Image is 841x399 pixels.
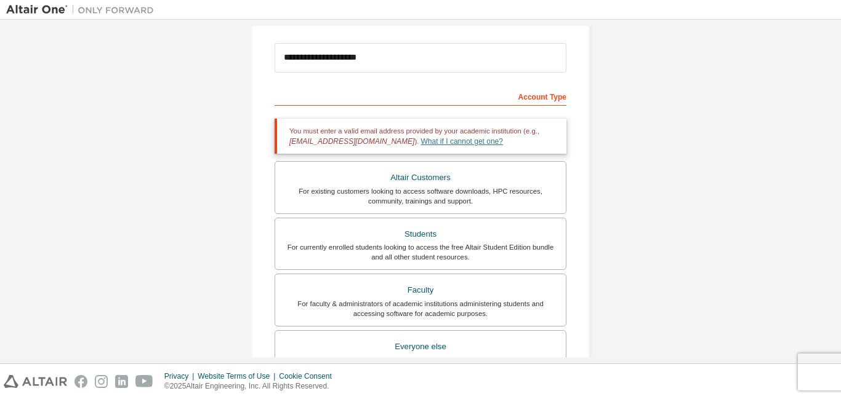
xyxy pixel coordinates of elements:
[289,137,414,146] span: [EMAIL_ADDRESS][DOMAIN_NAME]
[6,4,160,16] img: Altair One
[283,226,558,243] div: Students
[135,375,153,388] img: youtube.svg
[164,381,339,392] p: © 2025 Altair Engineering, Inc. All Rights Reserved.
[115,375,128,388] img: linkedin.svg
[283,186,558,206] div: For existing customers looking to access software downloads, HPC resources, community, trainings ...
[283,169,558,186] div: Altair Customers
[4,375,67,388] img: altair_logo.svg
[283,338,558,355] div: Everyone else
[283,299,558,318] div: For faculty & administrators of academic institutions administering students and accessing softwa...
[283,355,558,375] div: For individuals, businesses and everyone else looking to try Altair software and explore our prod...
[198,371,279,381] div: Website Terms of Use
[164,371,198,381] div: Privacy
[275,86,566,106] div: Account Type
[275,119,566,154] div: You must enter a valid email address provided by your academic institution (e.g., ).
[421,137,503,146] a: What if I cannot get one?
[279,371,339,381] div: Cookie Consent
[283,242,558,262] div: For currently enrolled students looking to access the free Altair Student Edition bundle and all ...
[95,375,108,388] img: instagram.svg
[283,282,558,299] div: Faculty
[74,375,87,388] img: facebook.svg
